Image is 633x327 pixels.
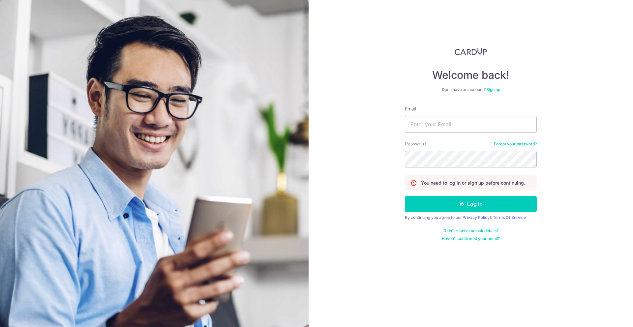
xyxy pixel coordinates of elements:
[405,87,537,92] div: Don’t have an account?
[486,87,500,92] a: Sign up
[405,215,537,220] div: By continuing you agree to our &
[443,228,498,233] a: Didn't receive unlock details?
[455,47,487,55] img: CardUp Logo
[405,196,537,212] button: Log in
[494,141,537,147] a: Forgot your password?
[421,180,525,186] p: You need to log in or sign up before continuing.
[405,140,426,147] label: Password
[405,105,416,112] label: Email
[493,215,526,220] a: Terms Of Service
[405,69,537,82] h4: Welcome back!
[442,236,500,241] a: Haven't confirmed your email?
[405,116,537,133] input: Enter your Email
[463,215,490,220] a: Privacy Policy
